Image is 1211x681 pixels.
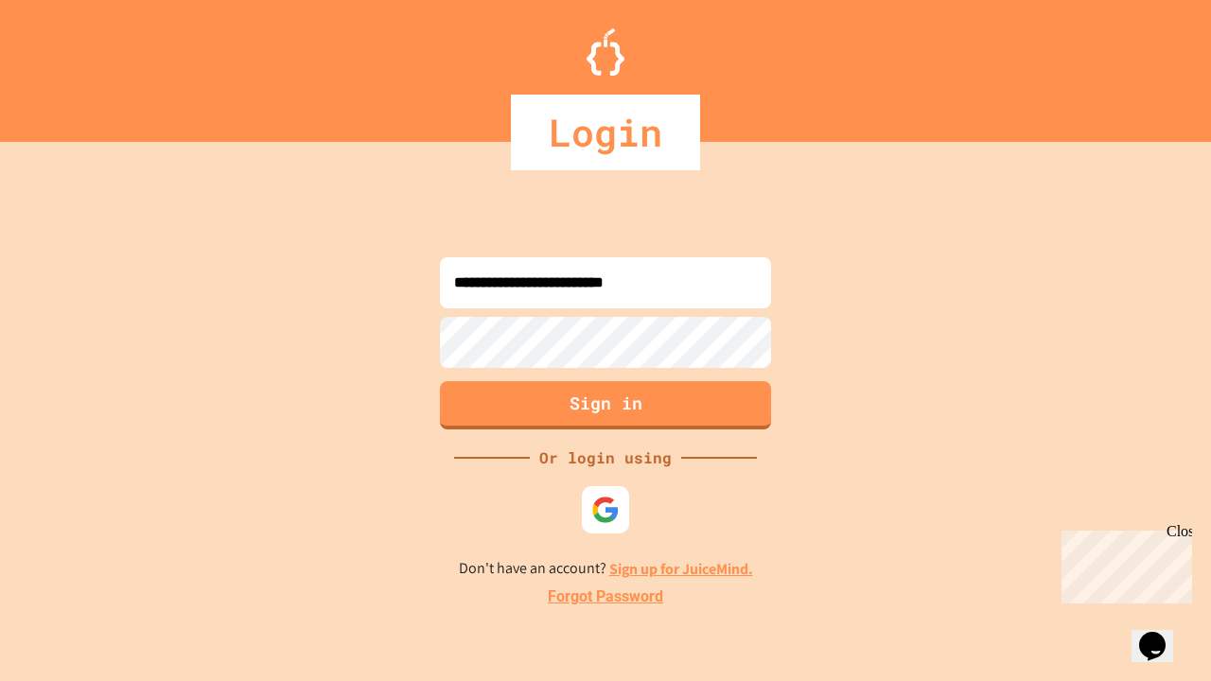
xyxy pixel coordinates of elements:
button: Sign in [440,381,771,429]
p: Don't have an account? [459,557,753,581]
div: Or login using [530,446,681,469]
div: Chat with us now!Close [8,8,131,120]
iframe: chat widget [1132,605,1192,662]
img: google-icon.svg [591,496,620,524]
a: Sign up for JuiceMind. [609,559,753,579]
img: Logo.svg [587,28,624,76]
a: Forgot Password [548,585,663,608]
iframe: chat widget [1054,523,1192,603]
div: Login [511,95,700,170]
